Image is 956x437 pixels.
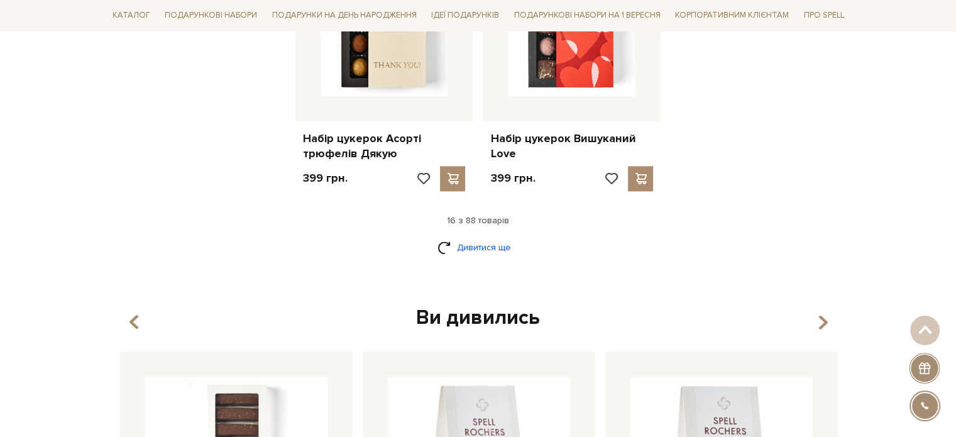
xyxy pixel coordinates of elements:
p: 399 грн. [490,171,535,185]
div: 16 з 88 товарів [102,215,854,226]
a: Корпоративним клієнтам [670,5,794,26]
div: Ви дивились [115,305,842,331]
p: 399 грн. [303,171,348,185]
a: Подарунки на День народження [267,6,422,26]
a: Набір цукерок Асорті трюфелів Дякую [303,131,466,161]
a: Каталог [107,6,155,26]
a: Подарункові набори на 1 Вересня [509,5,666,26]
a: Про Spell [799,6,849,26]
a: Набір цукерок Вишуканий Love [490,131,653,161]
a: Подарункові набори [160,6,262,26]
a: Дивитися ще [437,236,519,258]
a: Ідеї подарунків [426,6,504,26]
